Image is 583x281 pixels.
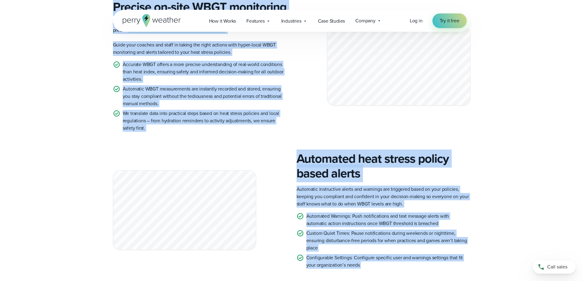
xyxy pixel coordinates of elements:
[313,15,350,27] a: Case Studies
[410,17,423,24] a: Log in
[306,230,470,252] p: Custom Quiet Times: Pause notifications during weekends or nighttime, ensuring disturbance-free p...
[113,41,276,56] span: Guide your coaches and staff in taking the right actions with hyper-local WBGT monitoring and ale...
[306,254,470,269] p: Configurable Settings: Configure specific user and warnings settings that fit your organization’s...
[306,213,470,227] p: Automated Warnings: Push notifications and text message alerts with automatic action instructions...
[123,110,287,132] p: We translate data into practical steps based on heat stress policies and local regulations – from...
[246,17,264,25] span: Features
[440,17,459,24] span: Try it free
[281,17,301,25] span: Industries
[297,186,470,208] p: Automatic instructive alerts and warnings are triggered based on your policies, keeping you compl...
[209,17,236,25] span: How it Works
[123,85,287,107] p: Automatic WBGT measurements are instantly recorded and stored, ensuring you stay compliant withou...
[204,15,241,27] a: How it Works
[432,13,467,28] a: Try it free
[128,27,225,34] a: on-site wet bulb globe temperature monitoring
[318,17,345,25] span: Case Studies
[355,17,376,24] span: Company
[547,263,567,271] span: Call sales
[533,260,576,274] a: Call sales
[123,61,287,83] p: Accurate WBGT offers a more precise understanding of real-world conditions than heat index, ensur...
[297,151,470,181] h3: Automated heat stress policy based alerts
